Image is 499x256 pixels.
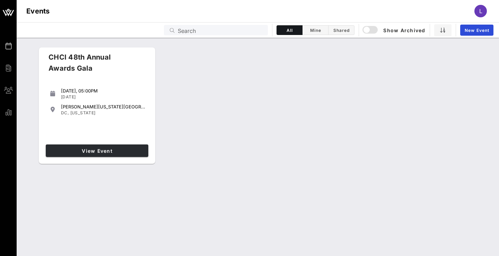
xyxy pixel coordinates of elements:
[43,52,141,79] div: CHCI 48th Annual Awards Gala
[70,110,96,115] span: [US_STATE]
[363,24,426,36] button: Show Archived
[464,28,489,33] span: New Event
[364,26,425,34] span: Show Archived
[46,144,148,157] a: View Event
[61,110,69,115] span: DC,
[333,28,350,33] span: Shared
[277,25,303,35] button: All
[61,88,146,94] div: [DATE], 05:00PM
[26,6,50,17] h1: Events
[61,94,146,100] div: [DATE]
[303,25,329,35] button: Mine
[474,5,487,17] div: L
[479,8,482,15] span: L
[49,148,146,154] span: View Event
[61,104,146,109] div: [PERSON_NAME][US_STATE][GEOGRAPHIC_DATA]
[329,25,354,35] button: Shared
[281,28,298,33] span: All
[460,25,493,36] a: New Event
[307,28,324,33] span: Mine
